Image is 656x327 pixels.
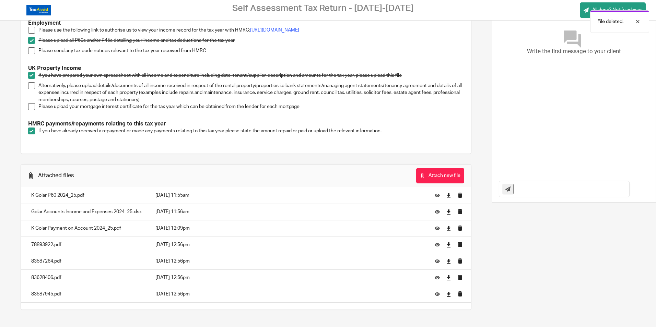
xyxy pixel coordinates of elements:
p: [DATE] 12:56pm [155,241,425,248]
p: [DATE] 11:55am [155,192,425,199]
a: All done? Notify advisor [580,2,646,18]
a: Download [446,274,451,281]
p: [DATE] 12:09pm [155,225,425,232]
span: Write the first message to your client [527,48,621,56]
div: Attached files [38,172,74,179]
p: K Golar Payment on Account 2024_25.pdf [31,225,142,232]
p: [DATE] 12:56pm [155,258,425,265]
strong: HMRC payments/repayments relating to this tax year [28,121,166,126]
a: Download [446,225,451,232]
p: 83587945.pdf [31,291,142,298]
img: Logo_TaxAssistAccountants_FullColour_RGB.png [26,5,51,15]
p: Alternatively, please upload details/documents of all income received in respect of the rental pr... [38,82,464,103]
a: Download [446,241,451,248]
p: Please upload all P60s and/or P45s detailing your income and tax deductions for the tax year [38,37,464,44]
p: 83628406.pdf [31,274,142,281]
p: File deleted. [597,18,623,25]
a: Download [446,192,451,199]
p: Please upload your mortgage interest certificate for the tax year which can be obtained from the ... [38,103,464,110]
p: [DATE] 12:56pm [155,291,425,298]
h2: Self Assessment Tax Return - [DATE]-[DATE] [232,3,414,14]
strong: UK Property Income [28,65,81,71]
a: Download [446,208,451,215]
p: Please send any tax code notices relevant to the tax year received from HMRC [38,47,464,54]
strong: Employment [28,20,61,26]
a: [URL][DOMAIN_NAME] [250,28,299,33]
p: Please use the following link to authorise us to view your income record for the tax year with HMRC: [38,27,464,34]
p: Golar Accounts Income and Expenses 2024_25.xlsx [31,208,142,215]
p: [DATE] 11:56am [155,208,425,215]
a: Download [446,291,451,298]
p: If you have already received a repayment or made any payments relating to this tax year please st... [38,128,464,134]
p: 83587264.pdf [31,258,142,265]
button: Attach new file [416,168,464,183]
p: K Golar P60 2024_25.pdf [31,192,142,199]
p: [DATE] 12:56pm [155,274,425,281]
p: 78893922.pdf [31,241,142,248]
a: Download [446,258,451,265]
p: If you have prepared your own spreadsheet with all income and expenditure including date, tenant/... [38,72,464,79]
